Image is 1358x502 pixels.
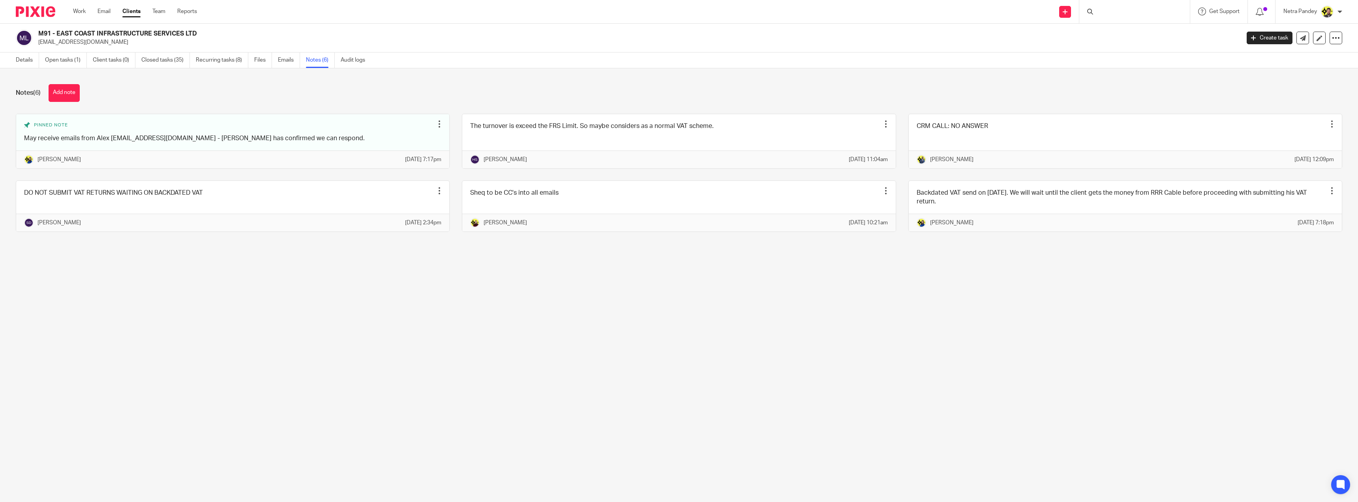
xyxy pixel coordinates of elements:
a: Details [16,53,39,68]
img: svg%3E [24,218,34,227]
a: Emails [278,53,300,68]
span: (6) [33,90,41,96]
p: [PERSON_NAME] [484,219,527,227]
a: Client tasks (0) [93,53,135,68]
p: [PERSON_NAME] [38,219,81,227]
p: [PERSON_NAME] [38,156,81,164]
a: Audit logs [341,53,371,68]
a: Clients [122,8,141,15]
img: Bobo-Starbridge%201.jpg [917,218,926,227]
p: [DATE] 7:17pm [405,156,441,164]
a: Team [152,8,165,15]
p: [PERSON_NAME] [484,156,527,164]
span: Get Support [1209,9,1240,14]
p: Netra Pandey [1283,8,1317,15]
a: Email [98,8,111,15]
p: [PERSON_NAME] [930,156,973,164]
a: Files [254,53,272,68]
h1: Notes [16,89,41,97]
a: Work [73,8,86,15]
a: Reports [177,8,197,15]
p: [DATE] 10:21am [849,219,888,227]
img: Bobo-Starbridge%201.jpg [24,155,34,164]
img: Pixie [16,6,55,17]
div: Pinned note [24,122,433,128]
img: svg%3E [16,30,32,46]
p: [DATE] 7:18pm [1298,219,1334,227]
img: Netra-New-Starbridge-Yellow.jpg [1321,6,1334,18]
h2: M91 - EAST COAST INFRASTRUCTURE SERVICES LTD [38,30,996,38]
p: [DATE] 2:34pm [405,219,441,227]
a: Closed tasks (35) [141,53,190,68]
img: Megan-Starbridge.jpg [470,218,480,227]
a: Recurring tasks (8) [196,53,248,68]
p: [EMAIL_ADDRESS][DOMAIN_NAME] [38,38,1235,46]
p: [PERSON_NAME] [930,219,973,227]
a: Create task [1247,32,1292,44]
p: [DATE] 11:04am [849,156,888,164]
img: svg%3E [470,155,480,164]
img: Dennis-Starbridge.jpg [917,155,926,164]
p: [DATE] 12:09pm [1294,156,1334,164]
button: Add note [49,84,80,102]
a: Notes (6) [306,53,335,68]
a: Open tasks (1) [45,53,87,68]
